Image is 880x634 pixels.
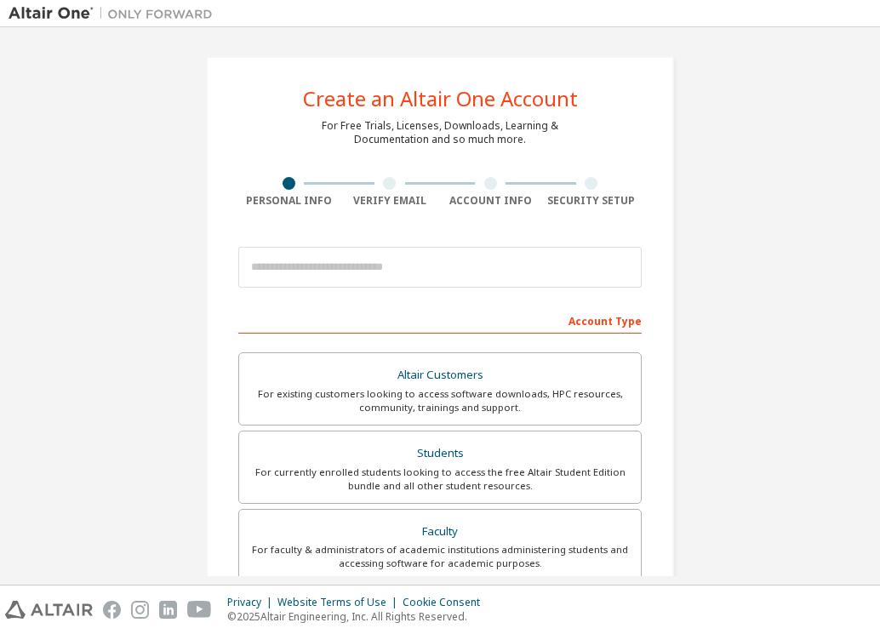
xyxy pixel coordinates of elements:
[249,543,631,570] div: For faculty & administrators of academic institutions administering students and accessing softwa...
[403,596,490,609] div: Cookie Consent
[303,89,578,109] div: Create an Altair One Account
[277,596,403,609] div: Website Terms of Use
[187,601,212,619] img: youtube.svg
[238,194,340,208] div: Personal Info
[340,194,441,208] div: Verify Email
[249,442,631,466] div: Students
[249,363,631,387] div: Altair Customers
[249,466,631,493] div: For currently enrolled students looking to access the free Altair Student Edition bundle and all ...
[5,601,93,619] img: altair_logo.svg
[249,520,631,544] div: Faculty
[9,5,221,22] img: Altair One
[131,601,149,619] img: instagram.svg
[249,387,631,414] div: For existing customers looking to access software downloads, HPC resources, community, trainings ...
[322,119,558,146] div: For Free Trials, Licenses, Downloads, Learning & Documentation and so much more.
[440,194,541,208] div: Account Info
[541,194,643,208] div: Security Setup
[227,609,490,624] p: © 2025 Altair Engineering, Inc. All Rights Reserved.
[159,601,177,619] img: linkedin.svg
[103,601,121,619] img: facebook.svg
[238,306,642,334] div: Account Type
[227,596,277,609] div: Privacy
